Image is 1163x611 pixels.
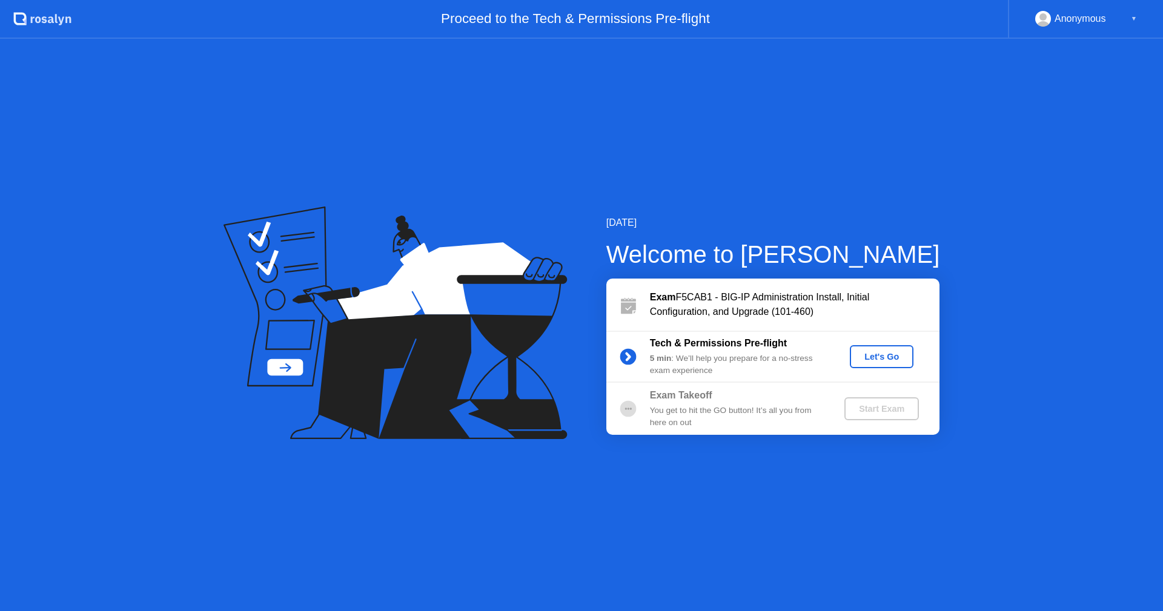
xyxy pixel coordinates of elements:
div: You get to hit the GO button! It’s all you from here on out [650,405,824,429]
div: ▼ [1131,11,1137,27]
div: [DATE] [606,216,940,230]
b: 5 min [650,354,672,363]
div: F5CAB1 - BIG-IP Administration Install, Initial Configuration, and Upgrade (101-460) [650,290,939,319]
button: Start Exam [844,397,919,420]
b: Exam Takeoff [650,390,712,400]
b: Tech & Permissions Pre-flight [650,338,787,348]
button: Let's Go [850,345,913,368]
div: : We’ll help you prepare for a no-stress exam experience [650,352,824,377]
div: Anonymous [1055,11,1106,27]
div: Start Exam [849,404,914,414]
div: Let's Go [855,352,909,362]
b: Exam [650,292,676,302]
div: Welcome to [PERSON_NAME] [606,236,940,272]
